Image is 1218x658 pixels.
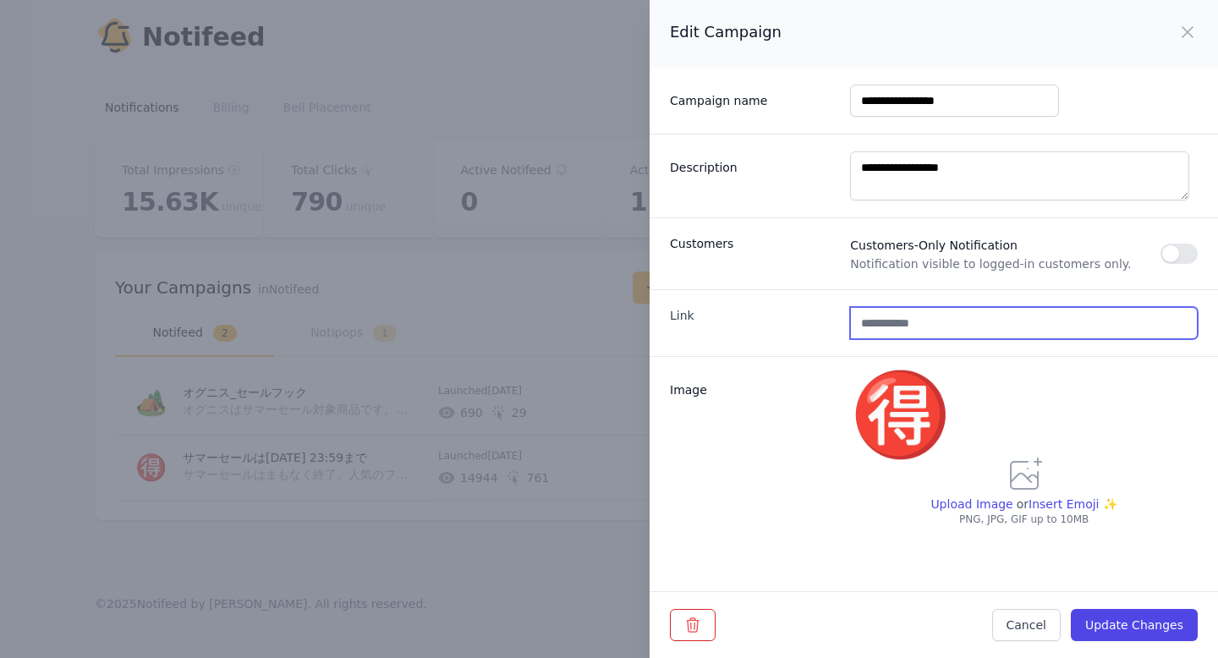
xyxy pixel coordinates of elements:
[670,307,837,324] label: Link
[109,234,203,248] span: New conversation
[670,85,837,109] label: Campaign name
[25,82,313,109] h1: Hello!
[930,497,1012,511] span: Upload Image
[670,235,837,252] h3: Customers
[850,513,1198,526] p: PNG, JPG, GIF up to 10MB
[25,112,313,194] h2: Don't see Notifeed in your header? Let me know and I'll set it up! ✅
[1071,609,1198,641] button: Update Changes
[1029,496,1117,513] span: Insert Emoji ✨
[850,255,1160,272] span: Notification visible to logged-in customers only.
[850,235,1160,255] span: Customers-Only Notification
[850,367,952,462] span: 🉐
[670,20,782,44] h2: Edit Campaign
[141,549,214,560] span: We run on Gist
[1013,496,1029,513] p: or
[26,224,312,258] button: New conversation
[992,609,1061,641] button: Cancel
[670,152,837,176] label: Description
[670,375,837,398] label: Image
